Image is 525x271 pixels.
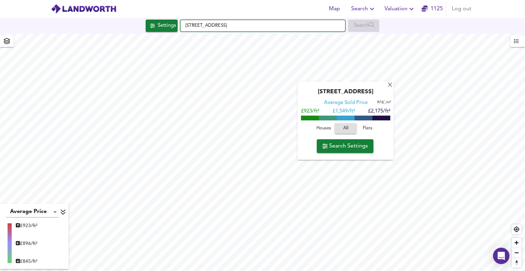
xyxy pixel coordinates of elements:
[322,141,368,151] span: Search Settings
[301,89,390,99] div: [STREET_ADDRESS]
[351,4,376,14] span: Search
[382,2,418,16] button: Valuation
[180,20,345,32] input: Enter a location...
[387,82,393,89] div: X
[335,123,357,134] button: All
[146,20,178,32] button: Settings
[324,99,368,106] div: Average Sold Price
[16,222,37,229] div: £ 923/ft²
[317,139,373,153] button: Search Settings
[326,4,343,14] span: Map
[452,4,471,14] span: Log out
[146,20,178,32] div: Click to configure Search Settings
[512,238,522,248] button: Zoom in
[384,4,416,14] span: Valuation
[512,258,522,268] button: Reset bearing to north
[51,4,116,14] img: logo
[16,240,37,247] div: £ 896/ft²
[368,109,390,114] span: £2,175/ft²
[158,21,176,30] div: Settings
[324,2,346,16] button: Map
[357,123,379,134] button: Flats
[314,125,333,132] span: Houses
[512,224,522,234] button: Find my location
[512,248,522,258] button: Zoom out
[348,20,379,32] div: Enable a Source before running a Search
[449,2,474,16] button: Log out
[338,125,353,132] span: All
[6,207,59,217] div: Average Price
[301,109,319,114] span: £923/ft²
[387,101,391,104] span: m²
[333,109,355,114] span: £ 1,549/ft²
[358,125,377,132] span: Flats
[348,2,379,16] button: Search
[16,258,37,265] div: £ 845/ft²
[493,248,510,264] div: Open Intercom Messenger
[377,101,381,104] span: ft²
[313,123,335,134] button: Houses
[422,4,443,14] a: 1125
[421,2,443,16] button: 1125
